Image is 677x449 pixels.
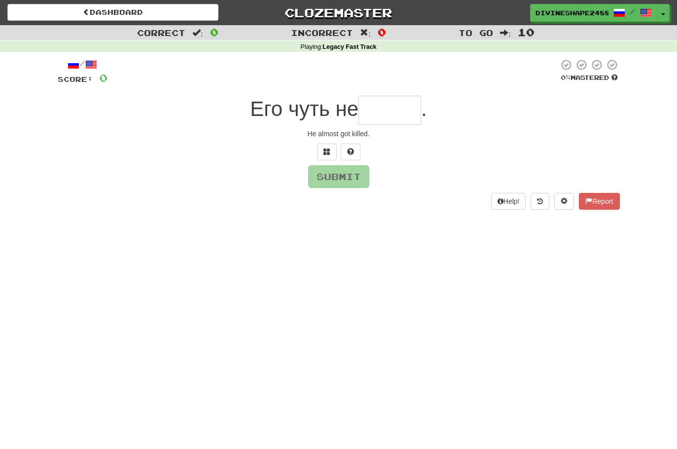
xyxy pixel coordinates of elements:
span: Score: [58,75,93,83]
span: / [630,8,635,15]
span: To go [459,28,493,37]
strong: Legacy Fast Track [322,43,376,50]
button: Help! [491,193,526,210]
span: DivineShape2488 [535,8,608,17]
button: Report [579,193,619,210]
div: / [58,59,107,71]
span: Его чуть не [250,97,358,120]
span: 0 [378,26,386,38]
div: Mastered [559,74,620,82]
span: Correct [137,28,185,37]
button: Switch sentence to multiple choice alt+p [317,144,337,160]
a: Clozemaster [233,4,444,21]
span: . [421,97,427,120]
span: 0 [210,26,218,38]
a: Dashboard [7,4,218,21]
span: 0 [99,72,107,84]
span: 0 % [561,74,570,81]
span: : [360,29,371,37]
span: 10 [518,26,534,38]
span: : [192,29,203,37]
button: Submit [308,165,369,188]
button: Single letter hint - you only get 1 per sentence and score half the points! alt+h [341,144,360,160]
button: Round history (alt+y) [531,193,549,210]
div: He almost got killed. [58,129,620,139]
a: DivineShape2488 / [530,4,657,22]
span: Incorrect [291,28,353,37]
span: : [500,29,511,37]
